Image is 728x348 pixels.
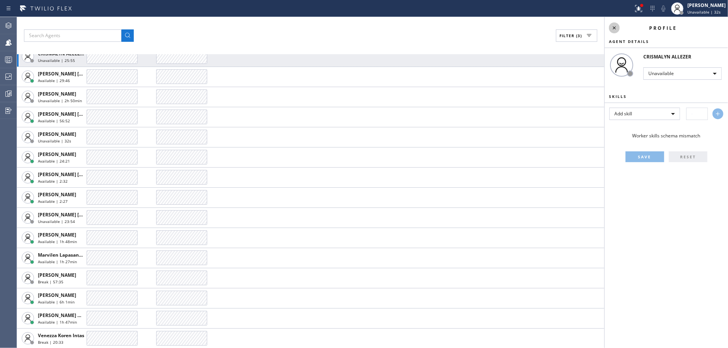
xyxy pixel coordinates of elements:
[38,252,85,258] span: Marvilen Lapasanda
[680,154,696,159] span: RESET
[38,239,77,244] span: Available | 1h 48min
[559,33,582,38] span: Filter (3)
[38,292,76,298] span: [PERSON_NAME]
[38,98,82,103] span: Unavailable | 2h 50min
[609,108,680,120] div: Add skill
[643,67,722,80] div: Unavailable
[38,332,84,339] span: Venezza Koren Intas
[38,131,76,137] span: [PERSON_NAME]
[38,199,68,204] span: Available | 2:27
[38,78,70,83] span: Available | 29:46
[633,132,701,139] span: Worker skills schema mismatch
[38,259,77,264] span: Available | 1h 27min
[38,339,63,345] span: Break | 20:33
[38,231,76,238] span: [PERSON_NAME]
[38,279,63,285] span: Break | 57:35
[643,53,728,60] div: CRISMALYN ALLEZER
[38,272,76,278] span: [PERSON_NAME]
[638,154,651,159] span: SAVE
[38,319,77,325] span: Available | 1h 47min
[686,108,708,120] input: -
[38,219,75,224] span: Unavailable | 23:54
[614,110,632,117] span: Add skill
[626,151,664,162] button: SAVE
[38,151,76,158] span: [PERSON_NAME]
[687,2,726,9] div: [PERSON_NAME]
[38,178,68,184] span: Available | 2:32
[609,39,649,44] span: Agent Details
[38,158,70,164] span: Available | 24:21
[38,70,116,77] span: [PERSON_NAME] [PERSON_NAME]
[38,118,70,123] span: Available | 56:52
[658,3,669,14] button: Mute
[556,29,597,42] button: Filter (3)
[38,91,76,97] span: [PERSON_NAME]
[38,312,96,319] span: [PERSON_NAME] Guingos
[38,191,76,198] span: [PERSON_NAME]
[669,151,708,162] button: RESET
[24,29,121,42] input: Search Agents
[38,211,116,218] span: [PERSON_NAME] [PERSON_NAME]
[38,138,71,144] span: Unavailable | 32s
[38,111,116,117] span: [PERSON_NAME] [PERSON_NAME]
[38,58,75,63] span: Unavailable | 25:55
[38,299,75,305] span: Available | 6h 1min
[38,171,129,178] span: [PERSON_NAME] [PERSON_NAME] Dahil
[687,9,721,15] span: Unavailable | 32s
[650,25,677,31] span: Profile
[609,94,627,99] span: Skills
